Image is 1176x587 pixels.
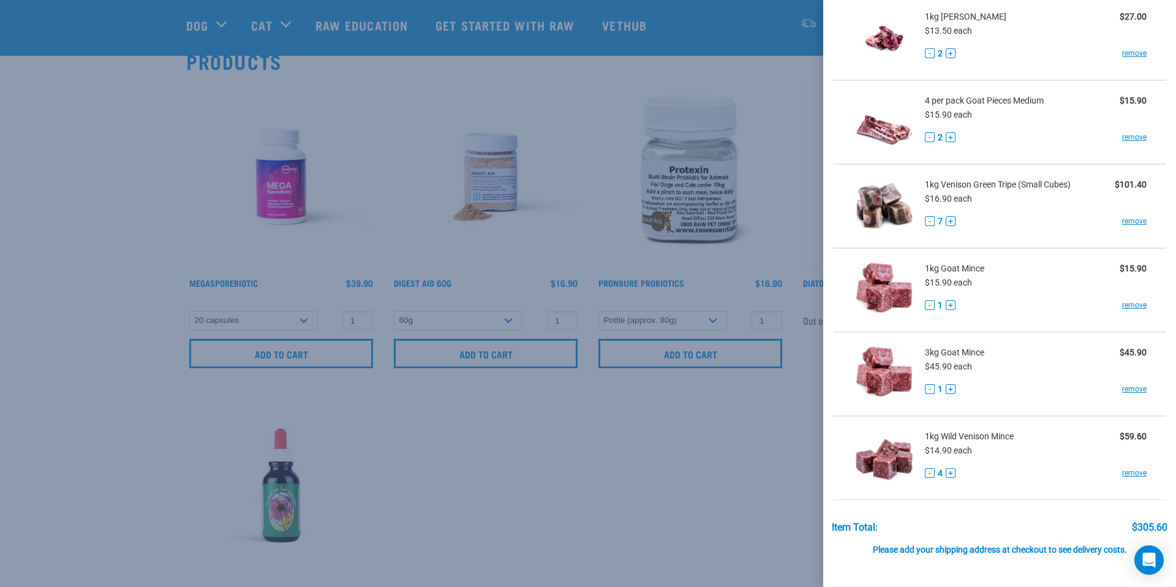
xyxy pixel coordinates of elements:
button: - [925,48,935,58]
button: + [946,384,956,394]
span: 1kg Venison Green Tripe (Small Cubes) [925,178,1071,191]
span: $15.90 each [925,110,972,119]
div: Open Intercom Messenger [1134,545,1164,575]
span: 2 [938,131,943,144]
button: + [946,132,956,142]
span: 1 [938,383,943,396]
a: remove [1122,216,1147,227]
button: + [946,468,956,478]
div: Please add your shipping address at checkout to see delivery costs. [832,533,1168,555]
span: 2 [938,47,943,60]
span: $45.90 each [925,362,972,371]
span: 1 [938,299,943,312]
button: + [946,300,956,310]
a: remove [1122,468,1147,479]
span: $15.90 each [925,278,972,287]
button: + [946,48,956,58]
span: $16.90 each [925,194,972,203]
strong: $59.60 [1120,431,1147,441]
span: $13.50 each [925,26,972,36]
button: - [925,384,935,394]
strong: $15.90 [1120,96,1147,105]
button: - [925,468,935,478]
button: + [946,216,956,226]
a: remove [1122,300,1147,311]
button: - [925,132,935,142]
span: 4 per pack Goat Pieces Medium [925,94,1044,107]
img: Venison Brisket [853,7,916,70]
span: 1kg [PERSON_NAME] [925,10,1006,23]
img: Goat Mince [853,259,916,322]
span: $14.90 each [925,445,972,455]
div: $305.60 [1132,522,1167,533]
strong: $27.00 [1120,12,1147,21]
a: remove [1122,132,1147,143]
span: 1kg Goat Mince [925,262,984,275]
span: 1kg Wild Venison Mince [925,430,1014,443]
span: 7 [938,215,943,228]
strong: $15.90 [1120,263,1147,273]
span: 4 [938,467,943,480]
strong: $45.90 [1120,347,1147,357]
img: Goat Pieces Medium [853,91,916,154]
button: - [925,300,935,310]
img: Wild Venison Mince [853,426,916,490]
a: remove [1122,48,1147,59]
div: Item Total: [832,522,878,533]
button: - [925,216,935,226]
span: 3kg Goat Mince [925,346,984,359]
img: Venison Green Tripe (Small Cubes) [853,175,916,238]
img: Goat Mince [853,343,916,406]
a: remove [1122,384,1147,395]
strong: $101.40 [1115,180,1147,189]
